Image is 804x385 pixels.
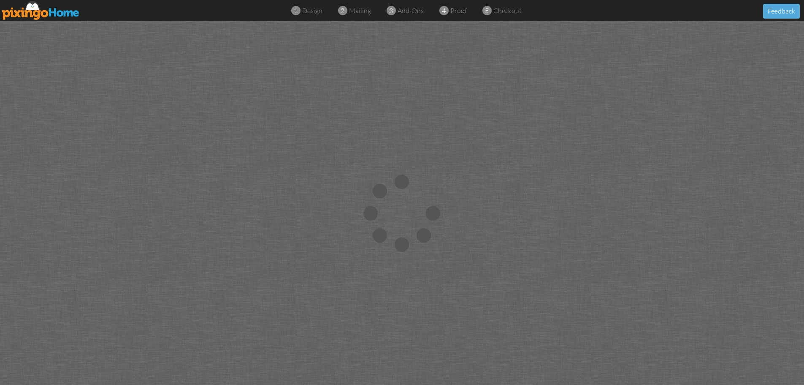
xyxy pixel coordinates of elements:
span: 3 [389,6,393,16]
img: pixingo logo [2,1,80,20]
span: 5 [485,6,489,16]
span: add-ons [398,6,424,15]
span: proof [450,6,467,15]
span: mailing [349,6,371,15]
span: 2 [341,6,344,16]
span: checkout [493,6,522,15]
button: Feedback [763,4,800,19]
span: 4 [442,6,446,16]
span: design [302,6,322,15]
span: 1 [294,6,298,16]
